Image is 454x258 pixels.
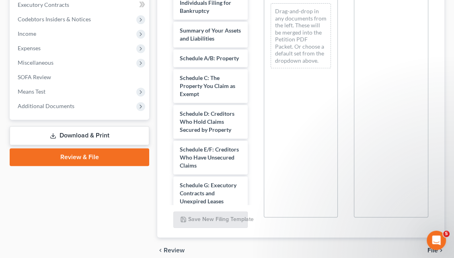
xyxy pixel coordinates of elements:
button: Messages [53,184,107,216]
span: Glad to hear it! Let me know if anything else comes up and I am happy to help! [29,29,253,35]
div: • [DATE] [77,66,99,74]
span: Schedule C: The Property You Claim as Exempt [180,74,235,97]
span: Help [127,204,140,210]
div: [PERSON_NAME] [29,96,75,104]
img: Profile image for Lindsey [9,147,25,163]
button: chevron_left Review [157,247,193,254]
i: chevron_right [438,247,444,254]
span: Schedule G: Executory Contracts and Unexpired Leases [180,182,236,205]
img: Profile image for Emma [9,58,25,74]
button: Save New Filing Template [173,211,248,228]
span: Schedule E/F: Creditors Who Have Unsecured Claims [180,146,239,169]
button: Send us a message [37,160,124,176]
div: Drag-and-drop in any documents from the left. These will be merged into the Petition PDF Packet. ... [271,3,331,68]
span: Schedule D: Creditors Who Hold Claims Secured by Property [180,110,234,133]
span: Income [18,30,36,37]
a: Download & Print [10,126,149,145]
iframe: Intercom live chat [427,231,446,250]
span: Miscellaneous [18,59,53,66]
div: [PERSON_NAME] [29,36,75,45]
h1: Messages [60,4,103,17]
span: Means Test [18,88,45,95]
a: Review & File [10,148,149,166]
span: Summary of Your Assets and Liabilities [180,27,241,42]
span: 5 [443,231,450,237]
span: Codebtors Insiders & Notices [18,16,91,23]
div: • [DATE] [77,36,99,45]
div: Close [141,3,156,18]
span: File [427,247,438,254]
span: Messages [65,204,96,210]
img: Profile image for Kelly [9,117,25,133]
a: SOFA Review [11,70,149,84]
span: Expenses [18,45,41,51]
img: Profile image for Lindsey [9,28,25,44]
button: Help [107,184,161,216]
div: [PERSON_NAME] [29,66,75,74]
div: [PERSON_NAME] [29,125,75,134]
img: Profile image for Lindsey [9,88,25,104]
span: Executory Contracts [18,1,69,8]
div: • [DATE] [77,155,99,164]
span: Additional Documents [18,102,74,109]
img: Profile image for Lindsey [9,177,25,193]
span: Schedule A/B: Property [180,55,239,61]
span: Review [164,247,185,254]
div: [PERSON_NAME] [29,155,75,164]
div: • [DATE] [77,125,99,134]
div: • [DATE] [77,96,99,104]
span: Home [18,204,35,210]
i: chevron_left [157,247,164,254]
span: SOFA Review [18,74,51,80]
